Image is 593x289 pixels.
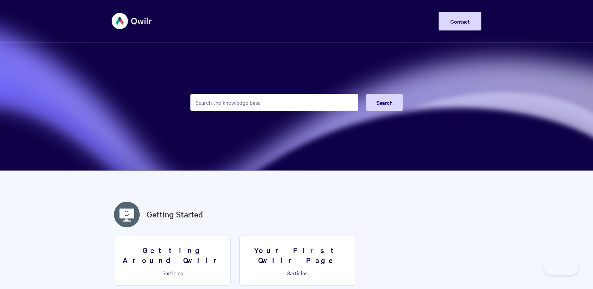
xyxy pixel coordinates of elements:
span: Search [376,99,393,106]
iframe: Toggle Customer Support [543,255,579,275]
p: articles [244,270,351,276]
h3: Getting Around Qwilr [119,245,226,265]
img: Qwilr Help Center [112,8,152,34]
a: Getting Started [147,208,203,221]
h3: Your First Qwilr Page [244,245,351,265]
p: articles [119,270,226,276]
span: 3 [287,269,290,277]
a: Contact [439,12,481,30]
input: Search the knowledge base [190,94,358,111]
button: Search [366,94,403,111]
a: Your First Qwilr Page 3articles [239,236,355,286]
span: 3 [163,269,165,277]
a: Getting Around Qwilr 3articles [115,236,231,286]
